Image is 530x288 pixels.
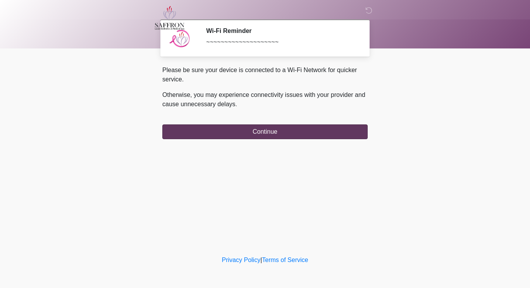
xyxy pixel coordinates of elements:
img: Saffron Laser Aesthetics and Medical Spa Logo [155,6,185,30]
p: Please be sure your device is connected to a Wi-Fi Network for quicker service. [162,66,368,84]
span: . [236,101,237,107]
a: | [260,257,262,263]
img: Agent Avatar [168,27,191,50]
div: ~~~~~~~~~~~~~~~~~~~~ [206,38,356,47]
a: Terms of Service [262,257,308,263]
a: Privacy Policy [222,257,261,263]
p: Otherwise, you may experience connectivity issues with your provider and cause unnecessary delays [162,90,368,109]
button: Continue [162,124,368,139]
